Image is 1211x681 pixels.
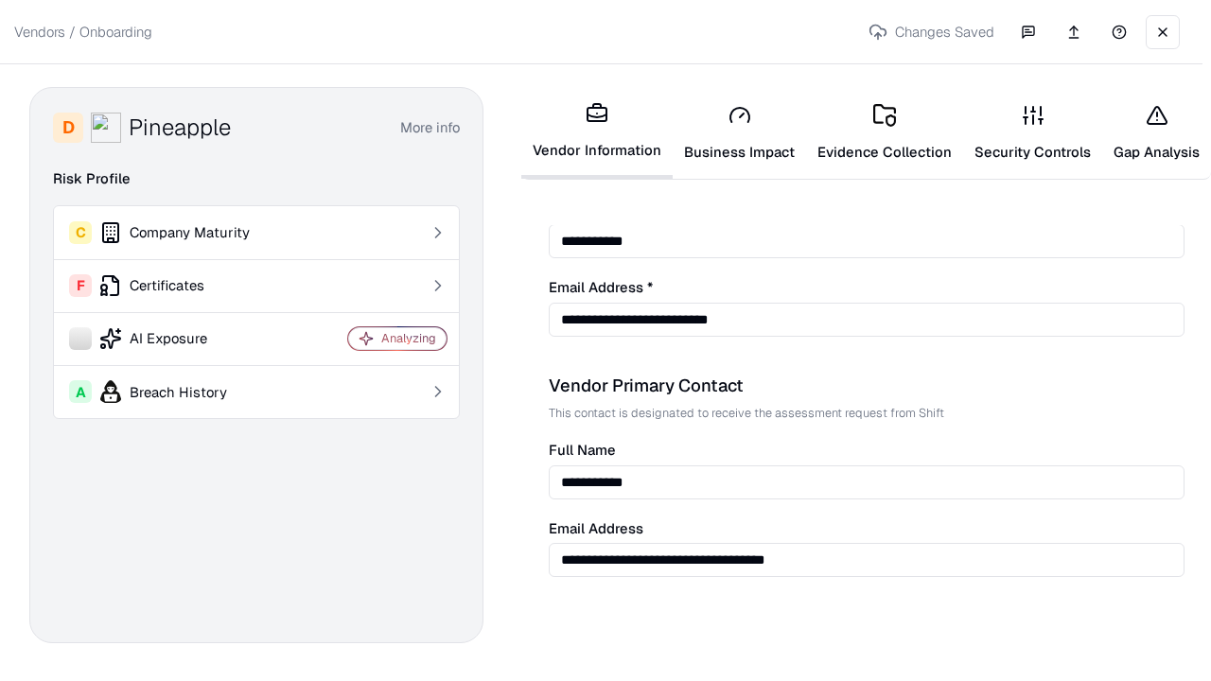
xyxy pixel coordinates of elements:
[69,274,294,297] div: Certificates
[806,89,963,177] a: Evidence Collection
[69,221,92,244] div: C
[69,274,92,297] div: F
[861,14,1002,49] p: Changes Saved
[1102,89,1211,177] a: Gap Analysis
[400,111,460,145] button: More info
[549,375,1185,397] div: Vendor Primary Contact
[69,380,294,403] div: Breach History
[129,113,231,143] div: Pineapple
[91,113,121,143] img: Pineapple
[549,405,1185,421] p: This contact is designated to receive the assessment request from Shift
[53,113,83,143] div: D
[963,89,1102,177] a: Security Controls
[549,444,1185,458] label: Full Name
[381,330,436,346] div: Analyzing
[53,167,460,190] div: Risk Profile
[549,281,1185,295] label: Email Address *
[14,22,152,42] p: Vendors / Onboarding
[69,380,92,403] div: A
[521,87,673,179] a: Vendor Information
[549,522,1185,536] label: Email Address
[69,221,294,244] div: Company Maturity
[673,89,806,177] a: Business Impact
[69,327,294,350] div: AI Exposure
